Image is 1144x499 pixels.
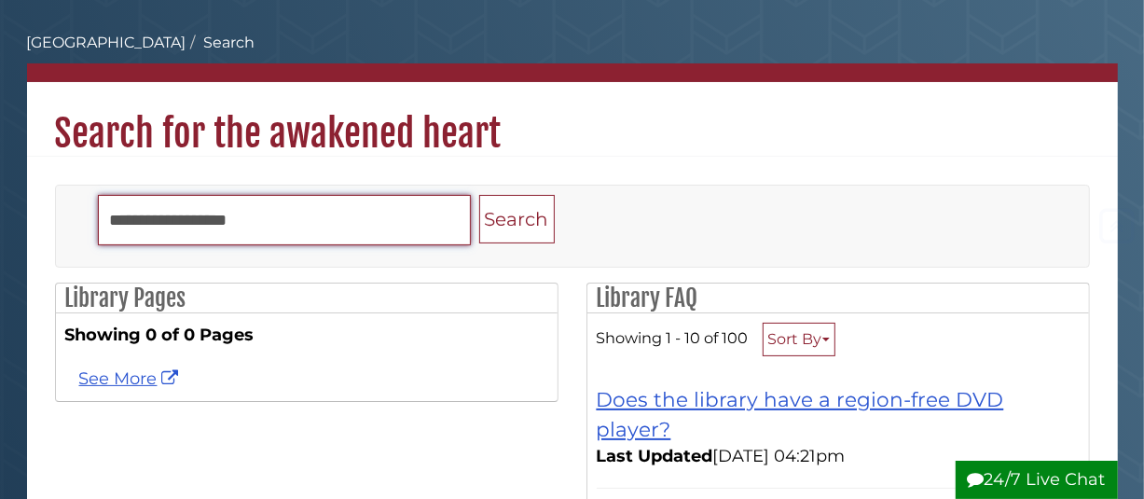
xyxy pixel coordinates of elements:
a: See more the awakened heart results [79,368,184,389]
li: Search [186,32,255,54]
a: Back to Top [1095,215,1139,236]
strong: Showing 0 of 0 Pages [65,323,548,348]
a: [GEOGRAPHIC_DATA] [27,34,186,51]
button: Sort By [763,323,835,356]
span: Showing 1 - 10 of 100 [597,328,749,347]
span: [DATE] 04:21pm [597,446,846,466]
button: 24/7 Live Chat [956,461,1118,499]
button: Search [479,195,555,244]
nav: breadcrumb [27,32,1118,82]
h2: Library Pages [56,284,558,313]
h1: Search for the awakened heart [27,82,1118,157]
h2: Library FAQ [587,284,1089,313]
a: Does the library have a region-free DVD player? [597,387,1004,441]
span: Last Updated [597,446,713,466]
